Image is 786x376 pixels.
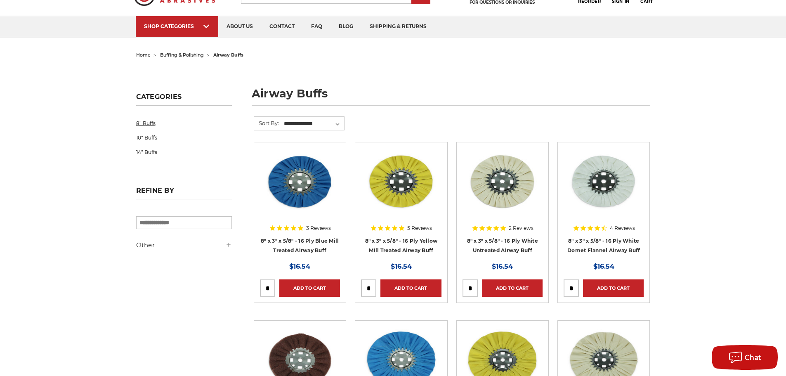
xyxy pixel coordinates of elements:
a: Add to Cart [279,279,340,297]
button: Chat [712,345,778,370]
h5: Categories [136,93,232,106]
h5: Refine by [136,187,232,199]
a: faq [303,16,330,37]
img: 8 x 3 x 5/8 airway buff yellow mill treatment [361,148,441,214]
h5: Other [136,240,232,250]
span: $16.54 [289,262,310,270]
select: Sort By: [283,118,344,130]
a: 8 inch untreated airway buffing wheel [463,148,543,254]
div: SHOP CATEGORIES [144,23,210,29]
h1: airway buffs [252,88,650,106]
a: contact [261,16,303,37]
a: about us [218,16,261,37]
a: 14" Buffs [136,145,232,159]
a: Add to Cart [380,279,441,297]
img: blue mill treated 8 inch airway buffing wheel [260,148,340,214]
label: Sort By: [254,117,279,129]
a: Add to Cart [482,279,543,297]
span: Chat [745,354,762,362]
a: 8 inch white domet flannel airway buffing wheel [564,148,644,254]
a: 10" Buffs [136,130,232,145]
a: blog [330,16,361,37]
a: 8" Buffs [136,116,232,130]
a: home [136,52,151,58]
span: $16.54 [593,262,614,270]
a: 8 x 3 x 5/8 airway buff yellow mill treatment [361,148,441,254]
img: 8 inch untreated airway buffing wheel [463,148,543,214]
a: shipping & returns [361,16,435,37]
img: 8 inch white domet flannel airway buffing wheel [564,148,644,214]
span: airway buffs [213,52,243,58]
a: blue mill treated 8 inch airway buffing wheel [260,148,340,254]
a: Add to Cart [583,279,644,297]
span: $16.54 [391,262,412,270]
a: buffing & polishing [160,52,204,58]
span: $16.54 [492,262,513,270]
